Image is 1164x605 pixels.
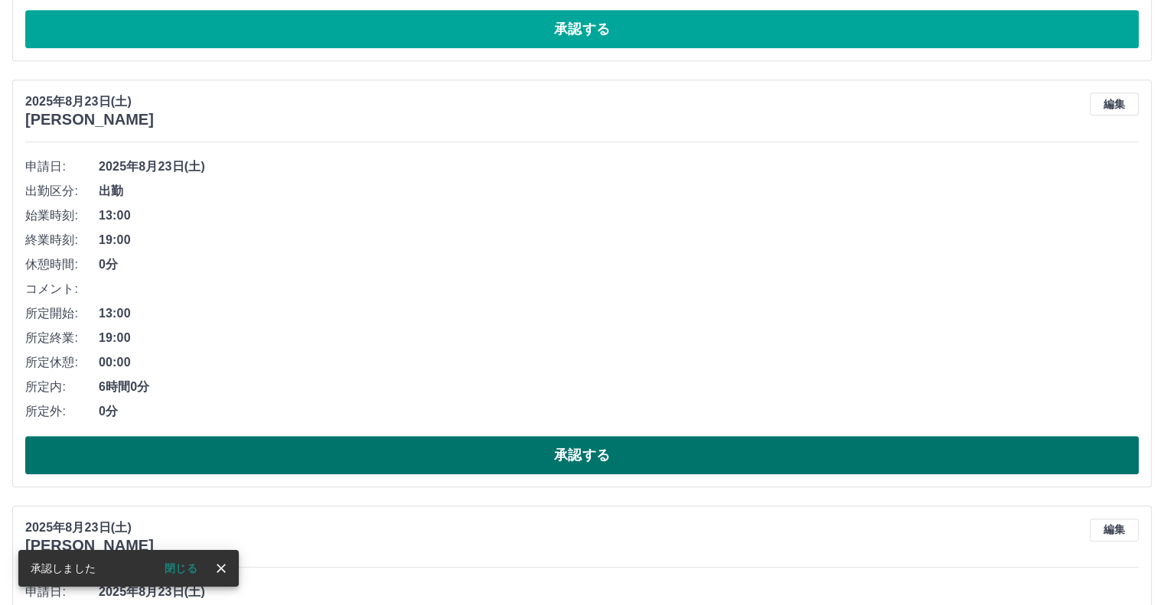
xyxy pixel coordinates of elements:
[210,557,233,580] button: close
[25,519,154,537] p: 2025年8月23日(土)
[99,402,1139,421] span: 0分
[25,378,99,396] span: 所定内:
[25,304,99,323] span: 所定開始:
[25,436,1139,474] button: 承認する
[99,231,1139,249] span: 19:00
[99,255,1139,274] span: 0分
[25,353,99,372] span: 所定休憩:
[25,537,154,555] h3: [PERSON_NAME]
[99,353,1139,372] span: 00:00
[99,207,1139,225] span: 13:00
[1090,93,1139,115] button: 編集
[99,158,1139,176] span: 2025年8月23日(土)
[25,10,1139,48] button: 承認する
[152,557,210,580] button: 閉じる
[25,255,99,274] span: 休憩時間:
[25,111,154,128] h3: [PERSON_NAME]
[25,231,99,249] span: 終業時刻:
[31,555,96,582] div: 承認しました
[25,182,99,200] span: 出勤区分:
[99,329,1139,347] span: 19:00
[25,207,99,225] span: 始業時刻:
[25,93,154,111] p: 2025年8月23日(土)
[99,182,1139,200] span: 出勤
[1090,519,1139,542] button: 編集
[99,378,1139,396] span: 6時間0分
[25,158,99,176] span: 申請日:
[99,583,1139,601] span: 2025年8月23日(土)
[25,402,99,421] span: 所定外:
[25,280,99,298] span: コメント:
[99,304,1139,323] span: 13:00
[25,329,99,347] span: 所定終業:
[25,583,99,601] span: 申請日:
